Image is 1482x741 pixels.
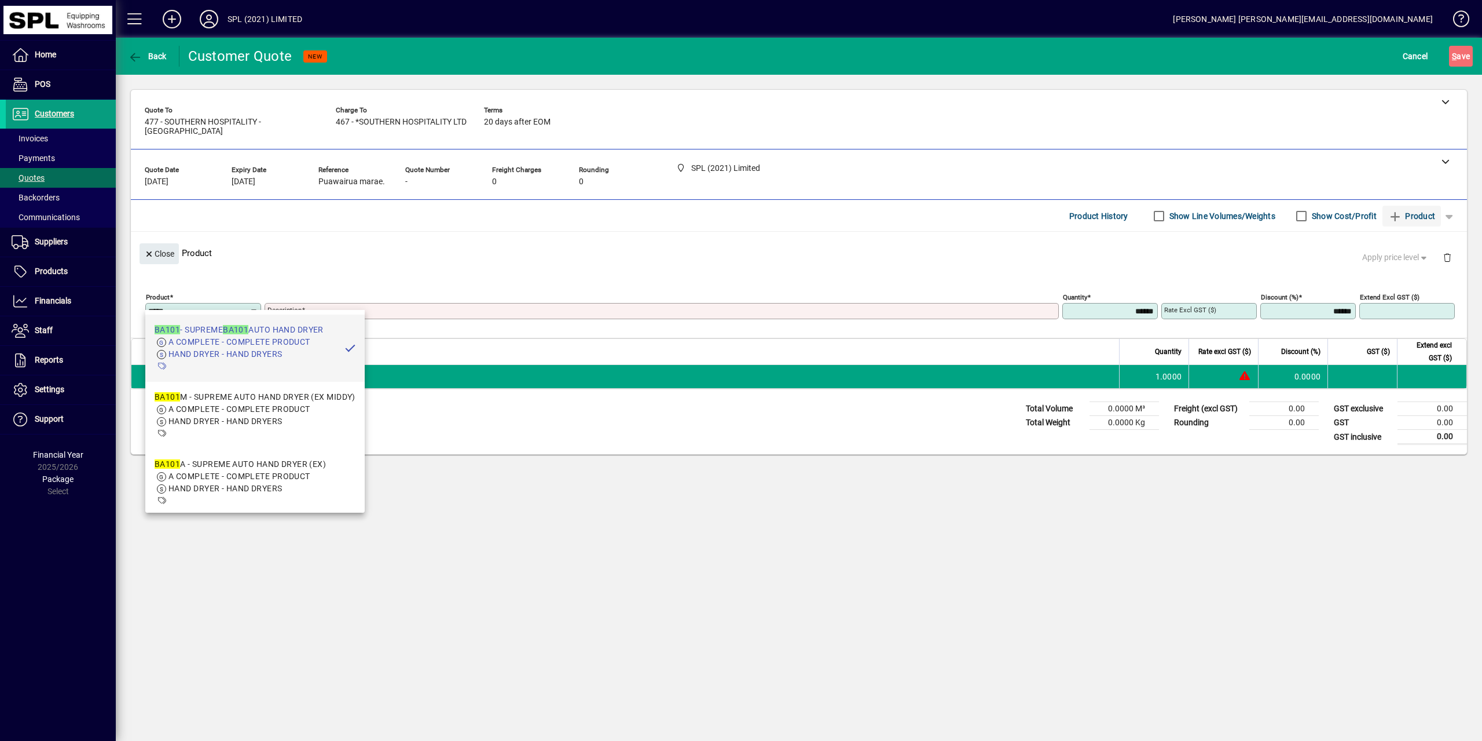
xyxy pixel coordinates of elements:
[1249,416,1319,430] td: 0.00
[12,193,60,202] span: Backorders
[12,134,48,143] span: Invoices
[145,177,168,187] span: [DATE]
[1362,251,1429,264] span: Apply price level
[116,46,179,67] app-page-header-button: Back
[188,47,292,65] div: Customer Quote
[6,346,116,375] a: Reports
[1452,47,1470,65] span: ave
[1328,430,1397,444] td: GST inclusive
[1155,371,1182,382] span: 1.0000
[1433,243,1461,271] button: Delete
[1367,345,1390,358] span: GST ($)
[153,9,190,30] button: Add
[216,345,251,358] span: Description
[1168,416,1249,430] td: Rounding
[228,10,302,28] div: SPL (2021) LIMITED
[35,267,68,276] span: Products
[6,375,116,404] a: Settings
[1358,247,1434,268] button: Apply price level
[12,173,45,182] span: Quotes
[484,118,551,127] span: 20 days after EOM
[144,244,174,264] span: Close
[232,177,255,187] span: [DATE]
[1397,402,1467,416] td: 0.00
[6,148,116,168] a: Payments
[128,52,167,61] span: Back
[140,243,179,264] button: Close
[131,232,1467,274] div: Product
[1444,2,1468,40] a: Knowledge Base
[1261,293,1298,301] mat-label: Discount (%)
[1063,293,1087,301] mat-label: Quantity
[1090,416,1159,430] td: 0.0000 Kg
[267,306,302,314] mat-label: Description
[1281,345,1320,358] span: Discount (%)
[175,345,189,358] span: Item
[190,9,228,30] button: Profile
[6,287,116,316] a: Financials
[35,414,64,424] span: Support
[1065,206,1133,227] button: Product History
[35,296,71,305] span: Financials
[6,129,116,148] a: Invoices
[308,53,322,60] span: NEW
[1258,365,1327,388] td: 0.0000
[35,237,68,246] span: Suppliers
[1168,402,1249,416] td: Freight (excl GST)
[1328,416,1397,430] td: GST
[145,118,318,136] span: 477 - SOUTHERN HOSPITALITY - [GEOGRAPHIC_DATA]
[189,370,202,383] span: SPL (2021) Limited
[6,257,116,286] a: Products
[1020,402,1090,416] td: Total Volume
[1309,210,1377,222] label: Show Cost/Profit
[1449,46,1473,67] button: Save
[405,177,408,187] span: -
[6,316,116,345] a: Staff
[1452,52,1457,61] span: S
[137,248,182,258] app-page-header-button: Close
[1360,293,1419,301] mat-label: Extend excl GST ($)
[1249,402,1319,416] td: 0.00
[336,118,467,127] span: 467 - *SOUTHERN HOSPITALITY LTD
[35,79,50,89] span: POS
[12,213,80,222] span: Communications
[6,70,116,99] a: POS
[318,177,385,187] span: Puawairua marae.
[35,326,53,335] span: Staff
[1164,306,1216,314] mat-label: Rate excl GST ($)
[1397,430,1467,444] td: 0.00
[6,207,116,227] a: Communications
[1404,339,1452,364] span: Extend excl GST ($)
[1397,416,1467,430] td: 0.00
[1167,210,1275,222] label: Show Line Volumes/Weights
[6,228,116,257] a: Suppliers
[1328,402,1397,416] td: GST exclusive
[1155,345,1182,358] span: Quantity
[492,177,497,187] span: 0
[35,109,74,118] span: Customers
[1198,345,1251,358] span: Rate excl GST ($)
[1020,416,1090,430] td: Total Weight
[12,154,55,163] span: Payments
[125,46,170,67] button: Back
[1069,207,1128,225] span: Product History
[6,188,116,207] a: Backorders
[146,293,170,301] mat-label: Product
[6,405,116,434] a: Support
[35,385,64,394] span: Settings
[35,50,56,59] span: Home
[1090,402,1159,416] td: 0.0000 M³
[1400,46,1431,67] button: Cancel
[1403,47,1428,65] span: Cancel
[33,450,83,459] span: Financial Year
[35,355,63,364] span: Reports
[1173,10,1433,28] div: [PERSON_NAME] [PERSON_NAME][EMAIL_ADDRESS][DOMAIN_NAME]
[1433,252,1461,262] app-page-header-button: Delete
[6,41,116,70] a: Home
[579,177,584,187] span: 0
[42,474,74,484] span: Package
[6,168,116,188] a: Quotes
